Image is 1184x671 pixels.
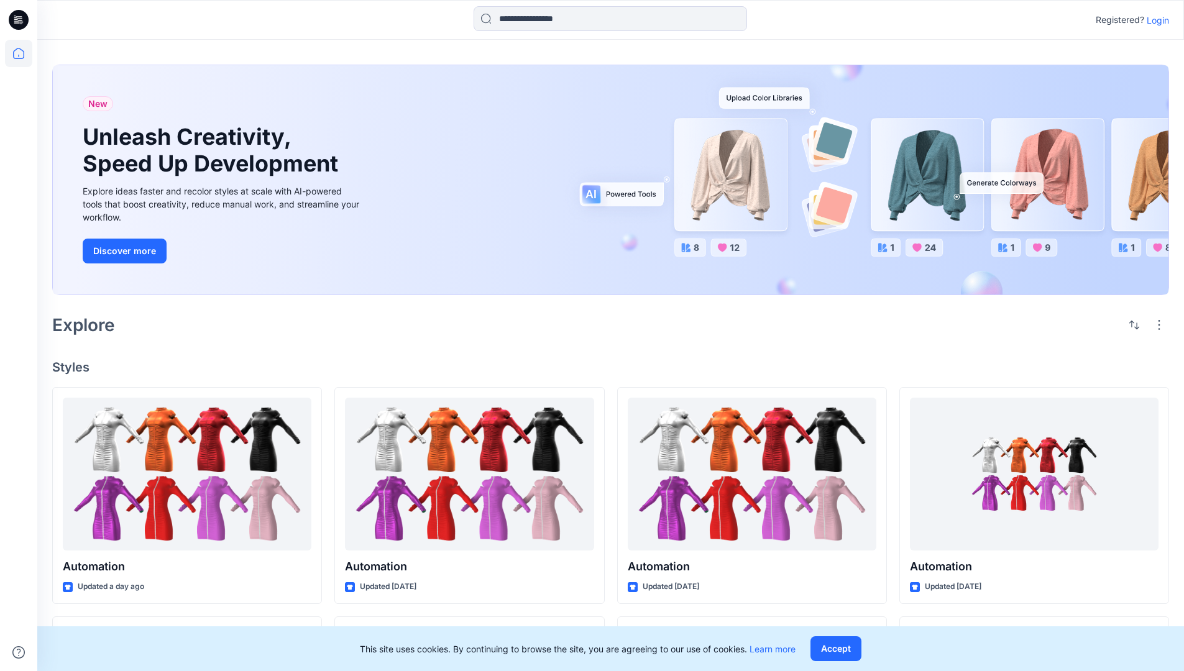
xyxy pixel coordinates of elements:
[345,398,594,551] a: Automation
[83,239,167,263] button: Discover more
[83,124,344,177] h1: Unleash Creativity, Speed Up Development
[360,580,416,593] p: Updated [DATE]
[925,580,981,593] p: Updated [DATE]
[750,644,796,654] a: Learn more
[810,636,861,661] button: Accept
[52,360,1169,375] h4: Styles
[63,558,311,575] p: Automation
[910,398,1159,551] a: Automation
[910,558,1159,575] p: Automation
[628,558,876,575] p: Automation
[1096,12,1144,27] p: Registered?
[643,580,699,593] p: Updated [DATE]
[83,185,362,224] div: Explore ideas faster and recolor styles at scale with AI-powered tools that boost creativity, red...
[88,96,108,111] span: New
[1147,14,1169,27] p: Login
[78,580,144,593] p: Updated a day ago
[628,398,876,551] a: Automation
[345,558,594,575] p: Automation
[360,642,796,655] p: This site uses cookies. By continuing to browse the site, you are agreeing to our use of cookies.
[52,315,115,335] h2: Explore
[83,239,362,263] a: Discover more
[63,398,311,551] a: Automation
